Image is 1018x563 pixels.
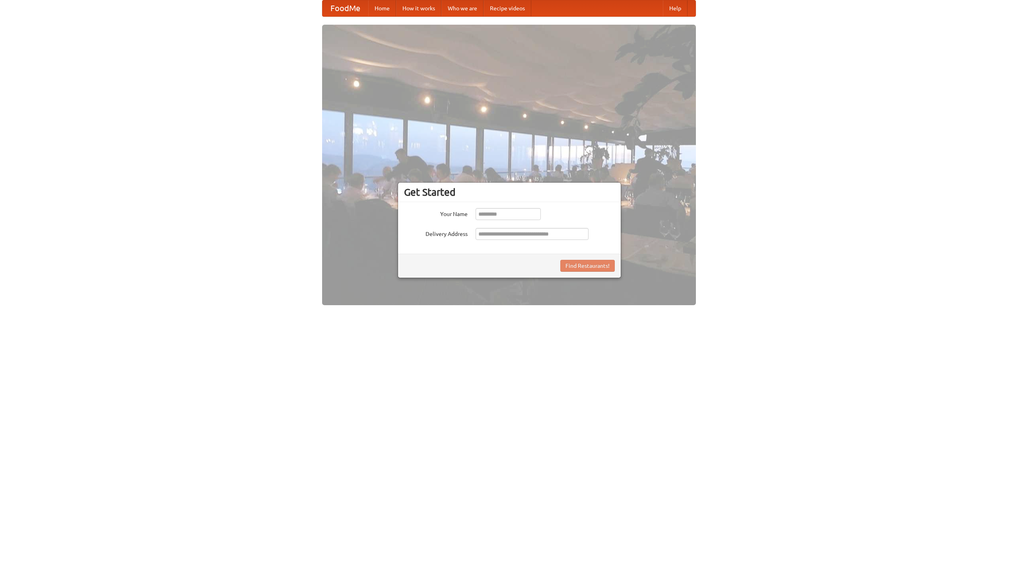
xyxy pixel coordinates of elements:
a: FoodMe [322,0,368,16]
label: Your Name [404,208,468,218]
h3: Get Started [404,186,615,198]
a: Help [663,0,688,16]
a: Recipe videos [484,0,531,16]
a: Home [368,0,396,16]
a: How it works [396,0,441,16]
a: Who we are [441,0,484,16]
button: Find Restaurants! [560,260,615,272]
label: Delivery Address [404,228,468,238]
